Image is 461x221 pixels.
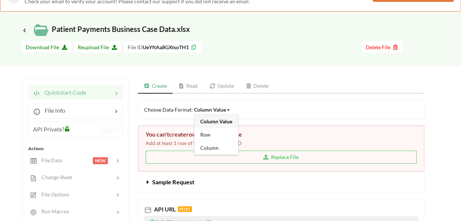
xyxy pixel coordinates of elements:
span: NEW [93,157,108,164]
span: Delete File [366,44,399,50]
button: Reupload File [74,41,121,52]
button: Delete File [362,41,402,52]
a: Read [173,79,204,94]
span: Column Value [200,118,232,124]
button: Sample Request [138,172,424,192]
p: Add at least 1 row of Column Names AND [146,140,417,147]
a: Create [138,79,173,94]
button: Download File [22,41,71,52]
img: /static/media/localFileIcon.eab6d1cc.svg [34,23,48,37]
span: Quickstart Code [40,89,86,96]
span: POST [178,206,192,212]
a: Update [204,79,240,94]
a: Delete [240,79,275,94]
span: API URL [153,206,176,213]
span: Download File [26,44,67,50]
span: File Info [40,107,65,114]
span: Reupload File [78,44,117,50]
div: Column Value [194,106,226,113]
span: File Options [37,191,69,198]
span: File Data [37,157,62,163]
div: Actions [28,145,123,152]
span: Sample Request [152,178,194,185]
span: API Private? [33,126,64,133]
button: Replace File [146,151,417,164]
div: You can't create rows on an empty file [146,131,417,138]
span: Run Macros [37,208,69,214]
span: Choose Data Format: [144,106,231,113]
span: File ID [128,44,143,50]
span: Patient Payments Business Case Data.xlsx [22,25,190,33]
span: Column [200,145,219,151]
b: UeYftAa8GXtsoTH1 [143,44,189,50]
span: Change Sheet [37,174,72,180]
span: Row [200,131,211,138]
